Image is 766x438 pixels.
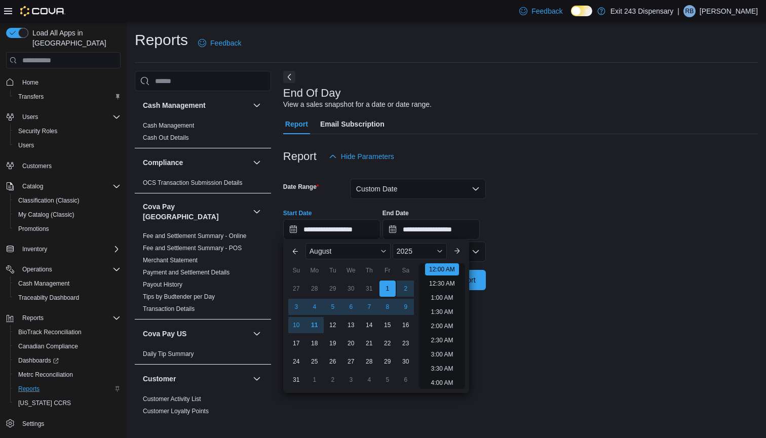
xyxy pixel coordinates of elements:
span: Reports [18,312,121,324]
a: Merchant Statement [143,257,198,264]
span: Classification (Classic) [18,196,80,205]
button: Inventory [2,242,125,256]
button: My Catalog (Classic) [10,208,125,222]
div: day-2 [325,372,341,388]
a: Fee and Settlement Summary - POS [143,245,242,252]
button: Cash Management [143,100,249,110]
a: Tips by Budtender per Day [143,293,215,300]
span: Inventory [18,243,121,255]
a: Payout History [143,281,182,288]
div: Th [361,262,377,278]
span: Feedback [531,6,562,16]
a: Promotions [14,223,53,235]
button: Compliance [143,157,249,168]
li: 3:00 AM [427,348,457,361]
a: Settings [18,418,48,430]
div: We [343,262,359,278]
span: Users [22,113,38,121]
div: day-5 [379,372,396,388]
label: Start Date [283,209,312,217]
div: day-12 [325,317,341,333]
li: 12:30 AM [425,277,459,290]
button: BioTrack Reconciliation [10,325,125,339]
li: 12:00 AM [425,263,459,275]
div: day-3 [288,299,304,315]
a: Users [14,139,38,151]
a: Classification (Classic) [14,194,84,207]
button: Users [2,110,125,124]
div: day-8 [379,299,396,315]
button: Open list of options [472,248,480,256]
div: day-21 [361,335,377,351]
span: Promotions [18,225,49,233]
span: Feedback [210,38,241,48]
a: [US_STATE] CCRS [14,397,75,409]
div: August, 2025 [287,280,415,389]
li: 2:30 AM [427,334,457,346]
div: day-15 [379,317,396,333]
a: Security Roles [14,125,61,137]
span: Traceabilty Dashboard [18,294,79,302]
button: Users [10,138,125,152]
div: day-3 [343,372,359,388]
span: Metrc Reconciliation [14,369,121,381]
button: Users [18,111,42,123]
div: day-22 [379,335,396,351]
div: Cova Pay US [135,348,271,364]
input: Dark Mode [571,6,592,16]
span: Dashboards [14,354,121,367]
div: day-31 [361,281,377,297]
button: Security Roles [10,124,125,138]
span: Cash Management [18,280,69,288]
button: Customers [2,158,125,173]
label: End Date [382,209,409,217]
div: Su [288,262,304,278]
span: Customers [18,160,121,172]
span: Metrc Reconciliation [18,371,73,379]
span: Transfers [14,91,121,103]
span: Security Roles [14,125,121,137]
div: Ryan Ballow [683,5,696,17]
div: day-24 [288,353,304,370]
a: Customers [18,160,56,172]
div: day-4 [361,372,377,388]
div: Button. Open the month selector. August is currently selected. [305,243,391,259]
a: Cash Management [14,277,73,290]
span: Reports [18,385,40,393]
button: Reports [10,382,125,396]
a: Feedback [515,1,566,21]
div: day-27 [288,281,304,297]
button: Operations [18,263,56,275]
h3: Cova Pay [GEOGRAPHIC_DATA] [143,202,249,222]
button: Customer [143,374,249,384]
h3: Compliance [143,157,183,168]
span: Inventory [22,245,47,253]
span: Users [18,111,121,123]
div: day-20 [343,335,359,351]
div: day-4 [307,299,323,315]
div: day-6 [398,372,414,388]
span: [US_STATE] CCRS [18,399,71,407]
h3: Cova Pay US [143,329,186,339]
button: Transfers [10,90,125,104]
button: Catalog [18,180,47,192]
span: BioTrack Reconciliation [18,328,82,336]
h3: End Of Day [283,87,341,99]
div: day-17 [288,335,304,351]
span: 2025 [397,247,412,255]
button: Cash Management [251,99,263,111]
div: day-18 [307,335,323,351]
a: Home [18,76,43,89]
img: Cova [20,6,65,16]
a: Transaction Details [143,305,195,312]
span: Promotions [14,223,121,235]
a: My Catalog (Classic) [14,209,79,221]
span: Users [14,139,121,151]
li: 2:00 AM [427,320,457,332]
span: Load All Apps in [GEOGRAPHIC_DATA] [28,28,121,48]
div: day-13 [343,317,359,333]
button: Home [2,74,125,89]
a: Fee and Settlement Summary - Online [143,232,247,240]
button: Classification (Classic) [10,193,125,208]
span: Canadian Compliance [14,340,121,352]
